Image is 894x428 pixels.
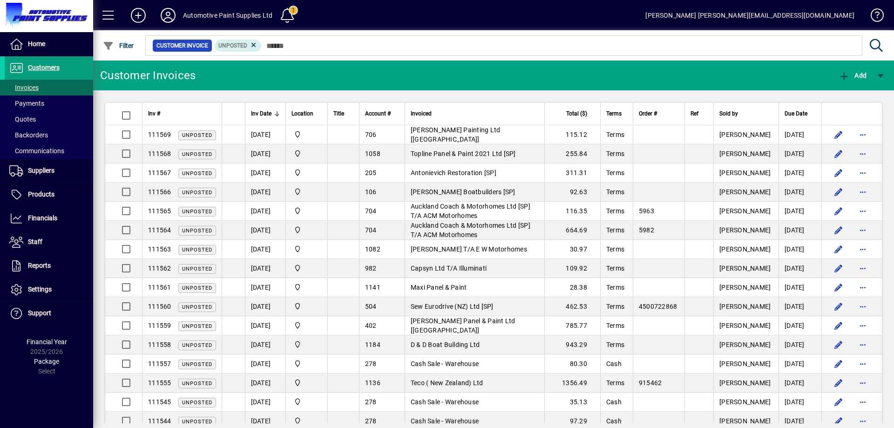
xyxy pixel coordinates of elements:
a: Reports [5,254,93,278]
div: Total ($) [550,109,596,119]
span: [PERSON_NAME] [719,207,771,215]
span: Cash Sale - Warehouse [411,417,479,425]
span: Unposted [182,132,212,138]
span: 1058 [365,150,380,157]
span: Auckland Coach & Motorhomes Ltd [SP] T/A ACM Motorhomes [411,222,530,238]
td: [DATE] [245,240,285,259]
span: 106 [365,188,377,196]
span: Unposted [182,400,212,406]
span: [PERSON_NAME] [719,150,771,157]
a: Quotes [5,111,93,127]
span: Terms [606,207,624,215]
span: Inv Date [251,109,271,119]
span: Communications [9,147,64,155]
span: Terms [606,379,624,387]
td: [DATE] [779,240,821,259]
span: Unposted [182,285,212,291]
button: More options [855,337,870,352]
button: Profile [153,7,183,24]
span: 111568 [148,150,171,157]
span: Cash Sale - Warehouse [411,360,479,367]
span: Customer Invoice [156,41,208,50]
td: 462.53 [544,297,600,316]
td: [DATE] [779,125,821,144]
span: Terms [606,322,624,329]
span: 111564 [148,226,171,234]
span: [PERSON_NAME] [719,398,771,406]
span: 111559 [148,322,171,329]
span: 111545 [148,398,171,406]
button: Edit [831,261,846,276]
button: More options [855,318,870,333]
button: More options [855,204,870,218]
span: [PERSON_NAME] Panel & Paint Ltd [[GEOGRAPHIC_DATA]] [411,317,515,334]
td: [DATE] [245,163,285,183]
span: Add [839,72,867,79]
span: Filter [103,42,134,49]
span: Automotive Paint Supplies Ltd [291,263,322,273]
span: Suppliers [28,167,54,174]
span: Auckland Coach & Motorhomes Ltd [SP] T/A ACM Motorhomes [411,203,530,219]
button: More options [855,127,870,142]
a: Invoices [5,80,93,95]
td: 255.84 [544,144,600,163]
span: 1082 [365,245,380,253]
span: Unposted [182,209,212,215]
span: Cash [606,360,622,367]
button: More options [855,146,870,161]
span: 111544 [148,417,171,425]
span: Quotes [9,115,36,123]
span: [PERSON_NAME] [719,360,771,367]
td: [DATE] [779,163,821,183]
span: Settings [28,285,52,293]
span: Automotive Paint Supplies Ltd [291,397,322,407]
span: 278 [365,398,377,406]
span: Backorders [9,131,48,139]
span: Order # [639,109,657,119]
button: Edit [831,242,846,257]
div: Invoiced [411,109,539,119]
div: [PERSON_NAME] [PERSON_NAME][EMAIL_ADDRESS][DOMAIN_NAME] [645,8,854,23]
td: [DATE] [779,393,821,412]
button: More options [855,356,870,371]
div: Automotive Paint Supplies Ltd [183,8,272,23]
span: Package [34,358,59,365]
span: Home [28,40,45,48]
span: Invoices [9,84,39,91]
span: Automotive Paint Supplies Ltd [291,168,322,178]
td: [DATE] [779,202,821,221]
span: Unposted [182,170,212,177]
button: More options [855,165,870,180]
span: Automotive Paint Supplies Ltd [291,320,322,331]
span: Cash [606,417,622,425]
span: Payments [9,100,44,107]
span: Sew Eurodrive (NZ) Ltd [SP] [411,303,494,310]
td: [DATE] [245,393,285,412]
td: [DATE] [245,259,285,278]
span: Teco ( New Zealand) Ltd [411,379,483,387]
span: Location [291,109,313,119]
span: 111566 [148,188,171,196]
td: [DATE] [779,374,821,393]
button: Edit [831,375,846,390]
td: 785.77 [544,316,600,335]
span: [PERSON_NAME] [719,341,771,348]
div: Ref [691,109,708,119]
span: [PERSON_NAME] [719,265,771,272]
div: Account # [365,109,399,119]
span: 706 [365,131,377,138]
div: Due Date [785,109,816,119]
td: [DATE] [779,354,821,374]
td: 30.97 [544,240,600,259]
td: [DATE] [779,183,821,202]
span: 111557 [148,360,171,367]
td: [DATE] [245,144,285,163]
span: Cash [606,398,622,406]
button: Edit [831,280,846,295]
span: Ref [691,109,698,119]
span: 915462 [639,379,662,387]
span: Unposted [182,151,212,157]
td: [DATE] [245,278,285,297]
button: More options [855,375,870,390]
span: 111560 [148,303,171,310]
